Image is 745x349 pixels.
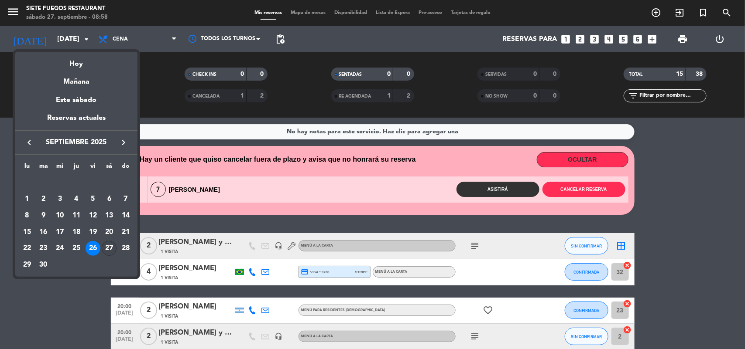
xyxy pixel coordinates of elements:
[20,192,34,207] div: 1
[36,258,51,272] div: 30
[68,224,85,241] td: 18 de septiembre de 2025
[19,161,35,175] th: lunes
[118,192,133,207] div: 7
[15,52,137,70] div: Hoy
[118,225,133,240] div: 21
[118,137,129,148] i: keyboard_arrow_right
[20,225,34,240] div: 15
[35,241,52,257] td: 23 de septiembre de 2025
[36,192,51,207] div: 2
[69,241,84,256] div: 25
[102,225,117,240] div: 20
[21,137,37,148] button: keyboard_arrow_left
[24,137,34,148] i: keyboard_arrow_left
[85,241,101,257] td: 26 de septiembre de 2025
[117,241,134,257] td: 28 de septiembre de 2025
[101,161,118,175] th: sábado
[69,192,84,207] div: 4
[51,224,68,241] td: 17 de septiembre de 2025
[15,112,137,130] div: Reservas actuales
[35,224,52,241] td: 16 de septiembre de 2025
[37,137,116,148] span: septiembre 2025
[51,161,68,175] th: miércoles
[51,207,68,224] td: 10 de septiembre de 2025
[35,207,52,224] td: 9 de septiembre de 2025
[86,208,100,223] div: 12
[52,241,67,256] div: 24
[52,225,67,240] div: 17
[85,224,101,241] td: 19 de septiembre de 2025
[19,175,134,191] td: SEP.
[86,225,100,240] div: 19
[101,224,118,241] td: 20 de septiembre de 2025
[102,241,117,256] div: 27
[68,191,85,207] td: 4 de septiembre de 2025
[36,225,51,240] div: 16
[51,241,68,257] td: 24 de septiembre de 2025
[52,192,67,207] div: 3
[117,191,134,207] td: 7 de septiembre de 2025
[19,191,35,207] td: 1 de septiembre de 2025
[101,241,118,257] td: 27 de septiembre de 2025
[118,208,133,223] div: 14
[36,241,51,256] div: 23
[116,137,131,148] button: keyboard_arrow_right
[36,208,51,223] div: 9
[69,225,84,240] div: 18
[35,257,52,273] td: 30 de septiembre de 2025
[19,257,35,273] td: 29 de septiembre de 2025
[68,241,85,257] td: 25 de septiembre de 2025
[19,207,35,224] td: 8 de septiembre de 2025
[117,161,134,175] th: domingo
[101,191,118,207] td: 6 de septiembre de 2025
[68,161,85,175] th: jueves
[101,207,118,224] td: 13 de septiembre de 2025
[117,207,134,224] td: 14 de septiembre de 2025
[85,207,101,224] td: 12 de septiembre de 2025
[68,207,85,224] td: 11 de septiembre de 2025
[20,241,34,256] div: 22
[15,88,137,112] div: Este sábado
[19,241,35,257] td: 22 de septiembre de 2025
[51,191,68,207] td: 3 de septiembre de 2025
[85,191,101,207] td: 5 de septiembre de 2025
[35,161,52,175] th: martes
[15,70,137,88] div: Mañana
[117,224,134,241] td: 21 de septiembre de 2025
[52,208,67,223] div: 10
[86,241,100,256] div: 26
[35,191,52,207] td: 2 de septiembre de 2025
[102,208,117,223] div: 13
[19,224,35,241] td: 15 de septiembre de 2025
[20,208,34,223] div: 8
[118,241,133,256] div: 28
[102,192,117,207] div: 6
[20,258,34,272] div: 29
[69,208,84,223] div: 11
[86,192,100,207] div: 5
[85,161,101,175] th: viernes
